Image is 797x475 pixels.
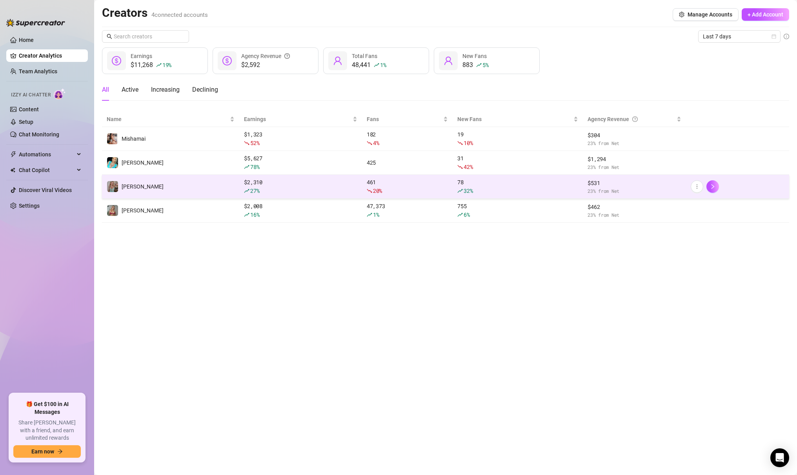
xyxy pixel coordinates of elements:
[244,154,357,171] div: $ 5,627
[122,183,164,190] span: [PERSON_NAME]
[241,52,290,60] div: Agency Revenue
[362,112,453,127] th: Fans
[703,31,776,42] span: Last 7 days
[464,163,473,170] span: 42 %
[464,211,469,218] span: 6 %
[13,445,81,458] button: Earn nowarrow-right
[6,19,65,27] img: logo-BBDzfeDw.svg
[244,212,249,218] span: rise
[244,140,249,146] span: fall
[457,115,572,123] span: New Fans
[367,115,442,123] span: Fans
[19,203,40,209] a: Settings
[694,184,700,189] span: more
[588,211,681,219] span: 23 % from Net
[122,207,164,214] span: [PERSON_NAME]
[19,187,72,193] a: Discover Viral Videos
[10,151,16,158] span: thunderbolt
[380,61,386,69] span: 1 %
[244,178,357,195] div: $ 2,310
[244,202,357,219] div: $ 2,008
[244,130,357,147] div: $ 1,323
[54,88,66,100] img: AI Chatter
[457,212,463,218] span: rise
[457,178,578,195] div: 78
[632,115,638,123] span: question-circle
[770,448,789,467] div: Open Intercom Messenger
[588,140,681,147] span: 23 % from Net
[107,34,112,39] span: search
[588,179,681,187] span: $ 531
[742,8,789,21] button: + Add Account
[244,115,351,123] span: Earnings
[241,60,290,70] span: $2,592
[11,91,51,99] span: Izzy AI Chatter
[107,181,118,192] img: Laura
[373,139,379,147] span: 4 %
[457,130,578,147] div: 19
[588,155,681,163] span: $ 1,294
[772,34,776,39] span: calendar
[122,160,164,166] span: [PERSON_NAME]
[162,61,171,69] span: 19 %
[588,131,681,140] span: $ 304
[19,164,75,176] span: Chat Copilot
[156,62,162,68] span: rise
[57,449,63,454] span: arrow-right
[464,187,473,194] span: 32 %
[122,136,146,142] span: Mishamai
[107,133,118,144] img: Mishamai
[457,140,463,146] span: fall
[367,140,372,146] span: fall
[453,112,583,127] th: New Fans
[367,188,372,194] span: fall
[710,184,715,189] span: right
[244,188,249,194] span: rise
[13,419,81,442] span: Share [PERSON_NAME] with a friend, and earn unlimited rewards
[367,130,448,147] div: 182
[367,178,448,195] div: 461
[13,401,81,416] span: 🎁 Get $100 in AI Messages
[333,56,342,65] span: user
[284,52,290,60] span: question-circle
[244,164,249,170] span: rise
[250,163,259,170] span: 78 %
[457,188,463,194] span: rise
[107,205,118,216] img: Laura
[367,202,448,219] div: 47,373
[457,164,463,170] span: fall
[222,56,232,65] span: dollar-circle
[19,119,33,125] a: Setup
[373,211,379,218] span: 1 %
[476,62,482,68] span: rise
[107,115,228,123] span: Name
[673,8,739,21] button: Manage Accounts
[352,60,386,70] div: 48,441
[19,68,57,74] a: Team Analytics
[131,53,152,59] span: Earnings
[151,11,208,18] span: 4 connected accounts
[250,187,259,194] span: 27 %
[462,53,487,59] span: New Fans
[588,163,681,171] span: 23 % from Net
[444,56,453,65] span: user
[367,212,372,218] span: rise
[784,34,789,39] span: info-circle
[464,139,473,147] span: 10 %
[462,60,488,70] div: 883
[482,61,488,69] span: 5 %
[10,167,15,173] img: Chat Copilot
[250,139,259,147] span: 52 %
[151,85,180,94] div: Increasing
[588,203,681,211] span: $ 462
[31,448,54,455] span: Earn now
[367,158,448,167] div: 425
[706,180,719,193] button: right
[374,62,379,68] span: rise
[679,12,684,17] span: setting
[239,112,362,127] th: Earnings
[102,85,109,94] div: All
[457,154,578,171] div: 31
[102,112,239,127] th: Name
[19,37,34,43] a: Home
